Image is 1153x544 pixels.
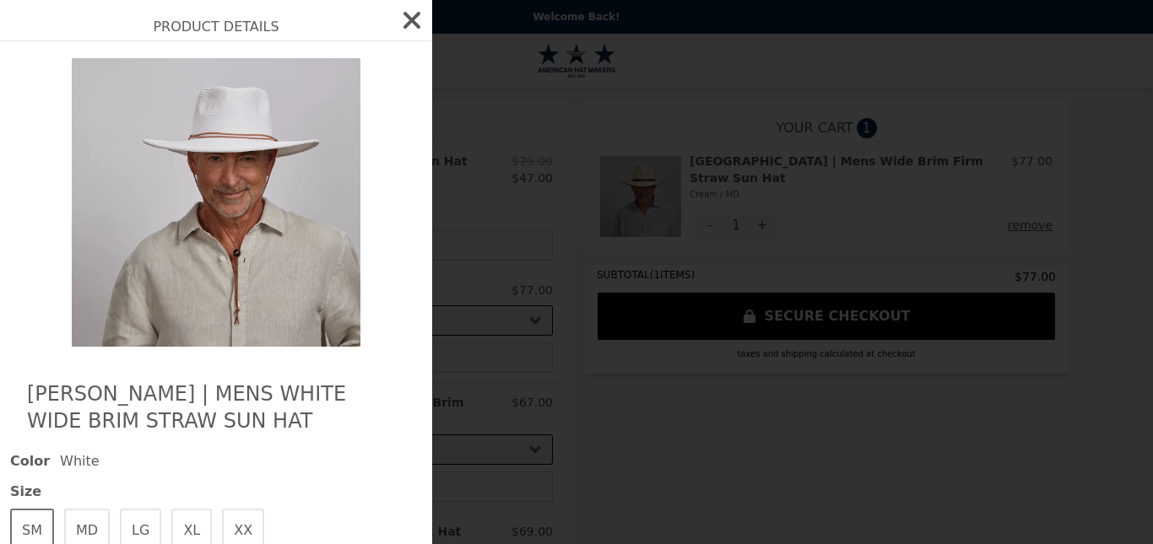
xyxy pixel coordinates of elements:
[10,451,50,471] span: Color
[62,58,371,347] img: White / SM
[10,451,422,471] div: White
[10,482,422,502] span: Size
[27,380,405,434] h2: [PERSON_NAME] | Mens White Wide Brim Straw Sun Hat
